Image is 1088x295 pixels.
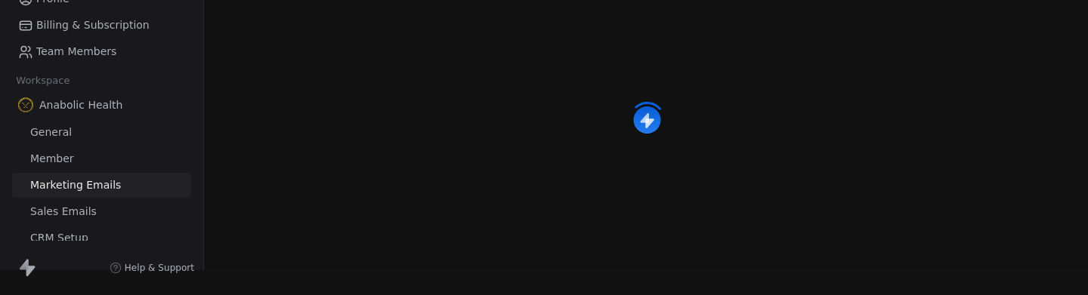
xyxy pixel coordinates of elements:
[125,262,194,274] span: Help & Support
[10,69,76,92] span: Workspace
[18,97,33,112] img: Anabolic-Health-Icon-192.png
[36,44,116,60] span: Team Members
[12,146,191,171] a: Member
[30,204,97,220] span: Sales Emails
[12,226,191,250] a: CRM Setup
[110,262,194,274] a: Help & Support
[36,17,150,33] span: Billing & Subscription
[12,13,191,38] a: Billing & Subscription
[30,151,74,167] span: Member
[12,199,191,224] a: Sales Emails
[30,124,72,140] span: General
[30,230,88,246] span: CRM Setup
[30,177,121,193] span: Marketing Emails
[12,39,191,64] a: Team Members
[12,173,191,198] a: Marketing Emails
[39,97,122,112] span: Anabolic Health
[12,120,191,145] a: General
